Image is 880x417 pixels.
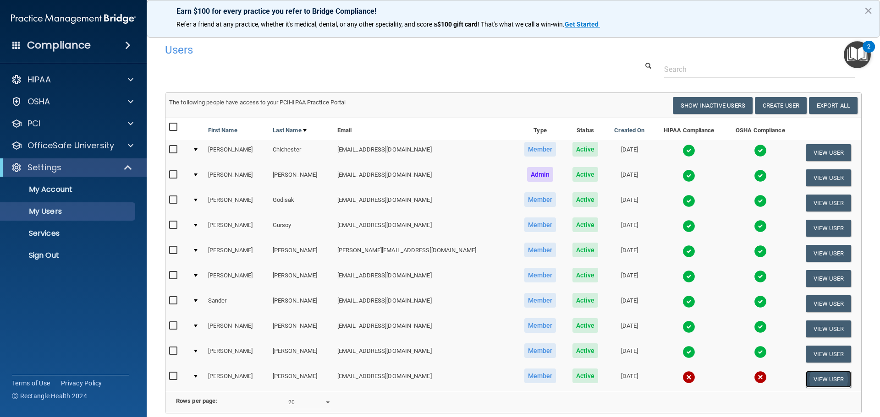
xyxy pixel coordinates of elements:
button: View User [806,320,851,337]
td: [DATE] [606,165,653,190]
span: Active [572,217,599,232]
span: Active [572,167,599,182]
button: View User [806,220,851,237]
img: tick.e7d51cea.svg [682,245,695,258]
td: [PERSON_NAME] [269,316,334,341]
span: Member [524,368,556,383]
a: Export All [809,97,858,114]
td: [EMAIL_ADDRESS][DOMAIN_NAME] [334,165,516,190]
td: [EMAIL_ADDRESS][DOMAIN_NAME] [334,367,516,391]
strong: Get Started [565,21,599,28]
button: View User [806,144,851,161]
img: tick.e7d51cea.svg [682,195,695,207]
button: View User [806,195,851,211]
a: Terms of Use [12,379,50,388]
td: [EMAIL_ADDRESS][DOMAIN_NAME] [334,291,516,316]
td: [EMAIL_ADDRESS][DOMAIN_NAME] [334,190,516,216]
span: Admin [527,167,554,182]
p: Settings [27,162,61,173]
span: Member [524,243,556,257]
button: View User [806,346,851,363]
td: [PERSON_NAME] [269,341,334,367]
p: Sign Out [6,251,131,260]
a: PCI [11,118,133,129]
p: My Account [6,185,131,194]
p: Services [6,229,131,238]
input: Search [664,61,855,78]
td: [PERSON_NAME] [204,216,269,241]
img: PMB logo [11,10,136,28]
th: Status [565,118,606,140]
a: Settings [11,162,133,173]
b: Rows per page: [176,397,217,404]
td: [PERSON_NAME] [269,291,334,316]
a: Created On [614,125,644,136]
p: My Users [6,207,131,216]
a: Last Name [273,125,307,136]
img: tick.e7d51cea.svg [682,295,695,308]
img: tick.e7d51cea.svg [754,169,767,182]
p: OfficeSafe University [27,140,114,151]
span: Member [524,142,556,157]
img: tick.e7d51cea.svg [682,270,695,283]
td: [PERSON_NAME] [204,190,269,216]
td: Sander [204,291,269,316]
h4: Compliance [27,39,91,52]
p: HIPAA [27,74,51,85]
img: cross.ca9f0e7f.svg [682,371,695,384]
img: tick.e7d51cea.svg [682,220,695,233]
span: Member [524,318,556,333]
td: [DATE] [606,341,653,367]
button: Create User [755,97,807,114]
button: Show Inactive Users [673,97,753,114]
button: View User [806,371,851,388]
a: First Name [208,125,237,136]
button: View User [806,245,851,262]
p: Earn $100 for every practice you refer to Bridge Compliance! [176,7,850,16]
td: Gursoy [269,216,334,241]
td: [DATE] [606,266,653,291]
td: [EMAIL_ADDRESS][DOMAIN_NAME] [334,341,516,367]
span: The following people have access to your PCIHIPAA Practice Portal [169,99,346,106]
td: [DATE] [606,291,653,316]
a: OSHA [11,96,133,107]
span: Active [572,368,599,383]
button: Open Resource Center, 2 new notifications [844,41,871,68]
td: Chichester [269,140,334,165]
span: Active [572,142,599,157]
img: tick.e7d51cea.svg [682,144,695,157]
button: View User [806,169,851,186]
span: Active [572,343,599,358]
td: [EMAIL_ADDRESS][DOMAIN_NAME] [334,140,516,165]
img: tick.e7d51cea.svg [754,346,767,358]
td: [DATE] [606,216,653,241]
a: HIPAA [11,74,133,85]
th: Email [334,118,516,140]
span: Ⓒ Rectangle Health 2024 [12,391,87,401]
span: Refer a friend at any practice, whether it's medical, dental, or any other speciality, and score a [176,21,437,28]
td: [PERSON_NAME] [204,165,269,190]
a: OfficeSafe University [11,140,133,151]
span: Active [572,192,599,207]
img: tick.e7d51cea.svg [754,295,767,308]
td: [PERSON_NAME] [204,367,269,391]
strong: $100 gift card [437,21,478,28]
td: [DATE] [606,367,653,391]
td: [DATE] [606,241,653,266]
img: cross.ca9f0e7f.svg [754,371,767,384]
td: [PERSON_NAME] [204,316,269,341]
span: Active [572,318,599,333]
img: tick.e7d51cea.svg [754,195,767,207]
h4: Users [165,44,566,56]
p: OSHA [27,96,50,107]
span: Active [572,243,599,257]
td: [EMAIL_ADDRESS][DOMAIN_NAME] [334,216,516,241]
img: tick.e7d51cea.svg [682,346,695,358]
span: Member [524,217,556,232]
span: Active [572,268,599,282]
button: Close [864,3,873,18]
td: [DATE] [606,190,653,216]
th: Type [516,118,565,140]
img: tick.e7d51cea.svg [754,270,767,283]
th: OSHA Compliance [725,118,796,140]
